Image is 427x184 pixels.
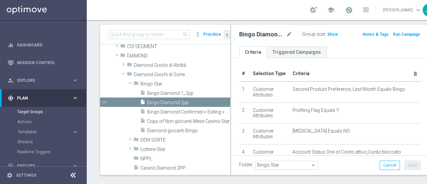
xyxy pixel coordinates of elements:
[293,108,339,113] span: Profiling Flag Equals Y
[7,42,79,48] button: equalizer Dashboard
[7,60,79,65] button: Mission Control
[17,119,69,125] a: Actions
[134,62,230,68] span: Diamond Giochi di Abilit&#xE0;
[8,163,72,169] div: Execute
[413,71,418,76] i: delete_forever
[72,163,78,169] i: keyboard_arrow_right
[7,172,13,178] i: settings
[133,174,139,182] i: insert_drive_file
[293,86,405,92] span: Second Product Preference, Last Month Equals Bingo
[120,43,125,51] i: folder
[239,144,250,165] td: 4
[16,173,36,177] a: Settings
[127,53,230,59] span: DIAMOND
[182,32,188,37] span: search
[133,165,139,172] i: insert_drive_file
[17,54,78,71] a: Mission Control
[293,149,401,155] span: Account Status One of Conto attivo,Conto bloccato
[239,124,250,145] td: 3
[17,117,86,127] div: Actions
[134,72,230,77] span: Diamond Giochi di Sorte
[72,95,78,101] i: keyboard_arrow_right
[8,36,78,54] div: Dashboard
[133,137,139,144] i: folder
[250,144,290,165] td: Customer Attributes
[140,90,145,98] i: insert_drive_file
[140,175,230,180] span: Casin&#xF2; Diamond Tutti Inattivi 3gg
[267,46,327,58] a: Triggered Campaigns
[17,164,72,168] span: Execute
[147,128,230,134] span: Diamond giocanti Bingo
[17,107,86,117] div: Target Groups
[17,129,79,135] button: Templates keyboard_arrow_right
[72,77,78,83] i: keyboard_arrow_right
[8,163,14,169] i: play_circle_outline
[140,127,145,135] i: insert_drive_file
[8,54,78,71] div: Mission Control
[17,78,72,82] span: Explore
[140,165,230,171] span: Casin&#xF2; Diamond 2PP
[239,81,250,103] td: 1
[140,99,145,107] i: insert_drive_file
[239,103,250,124] td: 2
[7,96,79,101] button: gps_fixed Plan keyboard_arrow_right
[202,30,222,39] button: Prioritize
[250,124,290,145] td: Customer Attributes
[17,139,69,145] a: Streams
[17,96,72,100] span: Plan
[120,52,125,60] i: folder
[133,155,139,163] i: folder
[147,119,230,124] span: Copy of Non giocanti Mese Casin&#xF2; Star
[140,137,230,143] span: DEM SORTE
[293,71,310,76] span: Criteria
[133,80,139,88] i: folder
[8,77,72,83] div: Explore
[380,161,400,170] button: Cancel
[392,31,421,38] button: Run Campaign
[224,30,230,39] button: chevron_left
[362,31,389,38] button: Notes & Tags
[224,32,230,38] i: chevron_left
[327,6,335,14] span: school
[140,109,145,116] i: insert_drive_file
[127,44,230,49] span: CSI SEGMENT
[127,62,132,69] i: folder
[250,81,290,103] td: Customer Attributes
[250,66,290,81] th: Selection Type
[8,95,14,101] i: gps_fixed
[404,161,421,170] button: Save
[17,36,78,54] a: Dashboard
[239,162,253,168] label: Folder
[17,149,69,155] a: Realtime Triggers
[17,137,86,147] div: Streams
[8,42,14,48] i: equalizer
[17,147,86,157] div: Realtime Triggers
[194,30,201,39] i: more_vert
[250,103,290,124] td: Customer Attributes
[8,95,72,101] div: Plan
[293,128,350,134] span: [MEDICAL_DATA] Equals NO
[7,163,79,169] button: play_circle_outline Execute keyboard_arrow_right
[72,129,78,135] i: keyboard_arrow_right
[17,109,69,115] a: Target Groups
[7,78,79,83] button: person_search Explore keyboard_arrow_right
[133,146,139,154] i: folder
[147,90,230,96] span: Bingo Diamond 1_2pp
[140,81,230,87] span: Bingo Star
[8,77,14,83] i: person_search
[140,156,230,162] span: NPPL
[147,100,230,106] span: Bingo Diamond 2pp
[239,30,285,38] h2: Bingo Diamond 2pp
[108,30,189,39] input: Quick find group or folder
[140,147,230,152] span: Lotterie Star
[239,66,250,81] th: #
[18,130,72,134] div: Templates
[415,6,422,14] span: keyboard_arrow_down
[382,5,423,15] a: [PERSON_NAME]keyboard_arrow_down
[140,118,145,126] i: insert_drive_file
